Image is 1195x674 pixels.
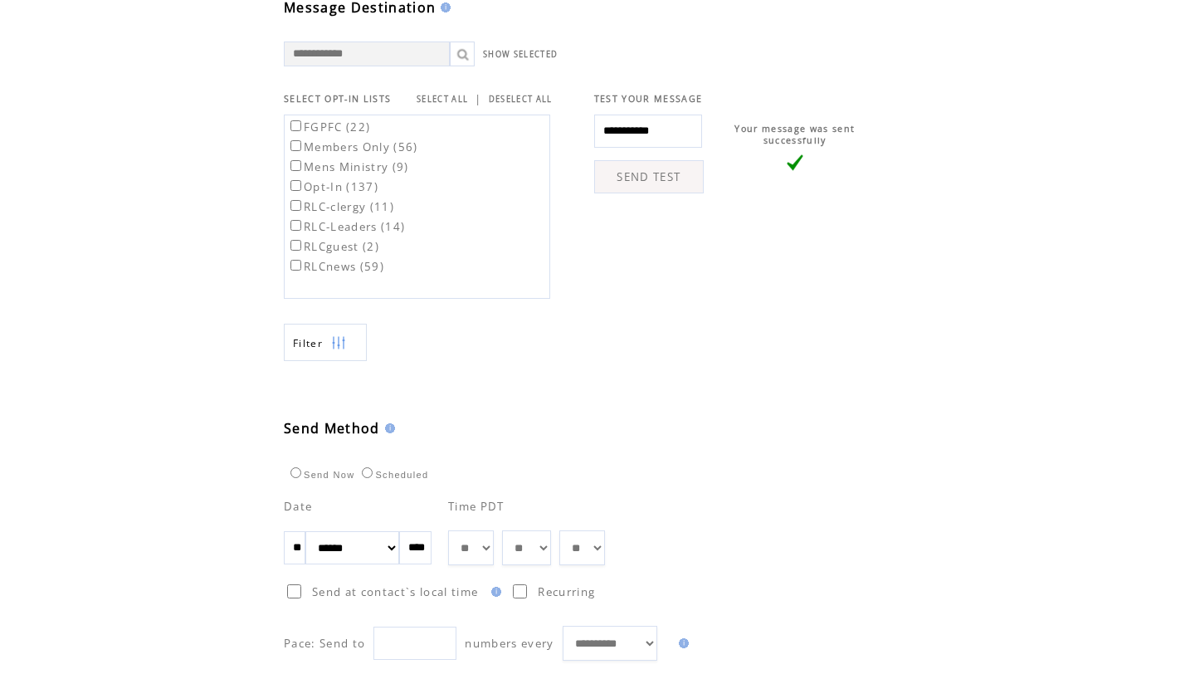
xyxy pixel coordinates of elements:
[436,2,451,12] img: help.gif
[284,93,391,105] span: SELECT OPT-IN LISTS
[290,467,301,478] input: Send Now
[287,239,379,254] label: RLCguest (2)
[362,467,373,478] input: Scheduled
[287,179,378,194] label: Opt-In (137)
[290,160,301,171] input: Mens Ministry (9)
[293,336,323,350] span: Show filters
[287,259,384,274] label: RLCnews (59)
[284,324,367,361] a: Filter
[465,636,554,651] span: numbers every
[538,584,595,599] span: Recurring
[284,636,365,651] span: Pace: Send to
[290,140,301,151] input: Members Only (56)
[448,499,505,514] span: Time PDT
[674,638,689,648] img: help.gif
[284,499,312,514] span: Date
[358,470,428,480] label: Scheduled
[290,240,301,251] input: RLCguest (2)
[287,199,394,214] label: RLC-clergy (11)
[290,120,301,131] input: FGPFC (22)
[734,123,855,146] span: Your message was sent successfully
[417,94,468,105] a: SELECT ALL
[290,220,301,231] input: RLC-Leaders (14)
[380,423,395,433] img: help.gif
[290,260,301,271] input: RLCnews (59)
[312,584,478,599] span: Send at contact`s local time
[290,200,301,211] input: RLC-clergy (11)
[287,120,370,134] label: FGPFC (22)
[287,139,418,154] label: Members Only (56)
[486,587,501,597] img: help.gif
[290,180,301,191] input: Opt-In (137)
[475,91,481,106] span: |
[787,154,803,171] img: vLarge.png
[287,159,409,174] label: Mens Ministry (9)
[284,419,380,437] span: Send Method
[331,325,346,362] img: filters.png
[489,94,553,105] a: DESELECT ALL
[483,49,558,60] a: SHOW SELECTED
[286,470,354,480] label: Send Now
[287,219,405,234] label: RLC-Leaders (14)
[594,160,704,193] a: SEND TEST
[594,93,703,105] span: TEST YOUR MESSAGE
